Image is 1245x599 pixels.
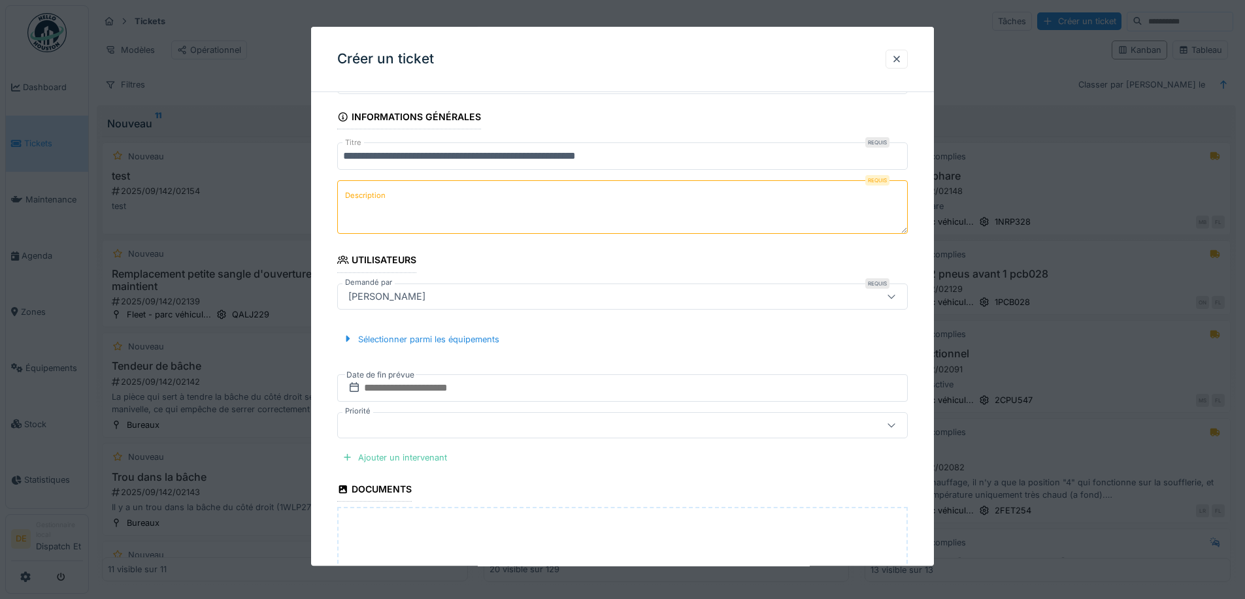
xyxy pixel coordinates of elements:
[337,107,481,129] div: Informations générales
[342,406,373,417] label: Priorité
[342,137,364,148] label: Titre
[337,51,434,67] h3: Créer un ticket
[342,188,388,204] label: Description
[345,368,416,382] label: Date de fin prévue
[865,175,889,186] div: Requis
[337,251,416,273] div: Utilisateurs
[865,278,889,289] div: Requis
[342,277,395,288] label: Demandé par
[337,479,412,502] div: Documents
[337,331,505,348] div: Sélectionner parmi les équipements
[865,137,889,148] div: Requis
[337,449,452,466] div: Ajouter un intervenant
[343,289,431,304] div: [PERSON_NAME]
